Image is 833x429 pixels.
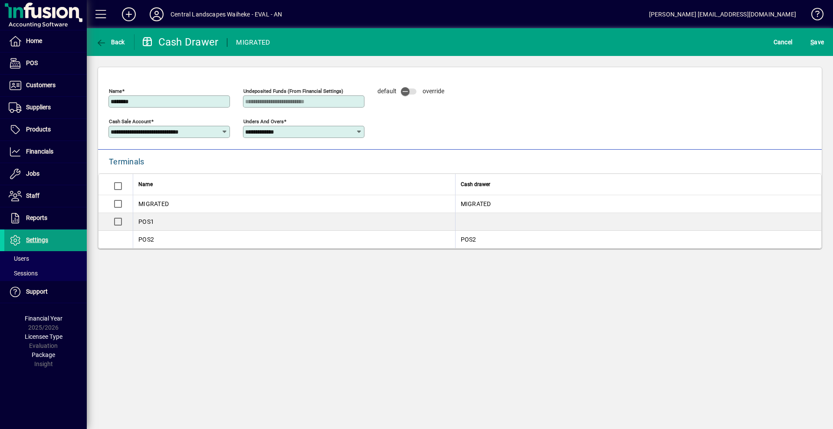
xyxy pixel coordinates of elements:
[26,59,38,66] span: POS
[771,34,795,50] button: Cancel
[4,119,87,141] a: Products
[810,39,814,46] span: S
[32,351,55,358] span: Package
[25,315,62,322] span: Financial Year
[9,255,29,262] span: Users
[94,34,127,50] button: Back
[455,195,821,213] td: MIGRATED
[26,126,51,133] span: Products
[171,7,282,21] div: Central Landscapes Waiheke - EVAL - AN
[109,155,146,169] div: Terminals
[4,30,87,52] a: Home
[26,214,47,221] span: Reports
[455,231,821,248] td: POS2
[4,185,87,207] a: Staff
[649,7,796,21] div: [PERSON_NAME] [EMAIL_ADDRESS][DOMAIN_NAME]
[4,266,87,281] a: Sessions
[115,7,143,22] button: Add
[26,170,39,177] span: Jobs
[4,251,87,266] a: Users
[25,333,62,340] span: Licensee Type
[87,34,134,50] app-page-header-button: Back
[243,88,343,94] mat-label: Undeposited Funds (from financial settings)
[810,35,824,49] span: ave
[4,97,87,118] a: Suppliers
[26,104,51,111] span: Suppliers
[141,35,219,49] div: Cash Drawer
[138,217,450,226] div: POS1
[109,88,122,94] mat-label: Name
[138,180,153,189] span: Name
[4,141,87,163] a: Financials
[26,82,56,88] span: Customers
[26,148,53,155] span: Financials
[243,118,284,124] mat-label: Unders and Overs
[9,270,38,277] span: Sessions
[4,52,87,74] a: POS
[805,2,822,30] a: Knowledge Base
[808,34,826,50] button: Save
[377,88,397,95] span: default
[26,37,42,44] span: Home
[26,236,48,243] span: Settings
[138,235,450,244] div: POS2
[138,200,450,208] div: MIGRATED
[26,192,39,199] span: Staff
[109,118,151,124] mat-label: Cash sale account
[96,39,125,46] span: Back
[423,88,444,95] span: override
[26,288,48,295] span: Support
[143,7,171,22] button: Profile
[236,36,270,49] div: MIGRATED
[4,207,87,229] a: Reports
[4,281,87,303] a: Support
[4,75,87,96] a: Customers
[4,163,87,185] a: Jobs
[774,35,793,49] span: Cancel
[461,180,490,189] span: Cash drawer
